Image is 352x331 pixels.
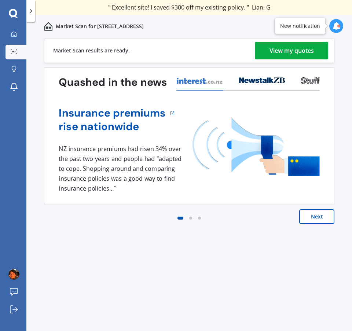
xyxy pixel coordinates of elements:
[44,22,53,31] img: home-and-contents.b802091223b8502ef2dd.svg
[269,42,314,59] div: View my quotes
[255,42,328,59] a: View my quotes
[280,22,320,30] div: New notification
[59,76,167,89] h3: Quashed in the news
[59,144,184,193] div: NZ insurance premiums had risen 34% over the past two years and people had "adapted to cope. Shop...
[56,23,144,30] p: Market Scan for [STREET_ADDRESS]
[192,118,320,176] img: media image
[59,120,166,133] a: rise nationwide
[299,209,334,224] button: Next
[8,269,19,280] img: ACNPEu-PGbTUlPFoDu7hGe89EAqMxeymY54cn82o_NNXy2w=s96-c
[59,106,166,120] a: Insurance premiums
[53,38,130,63] div: Market Scan results are ready.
